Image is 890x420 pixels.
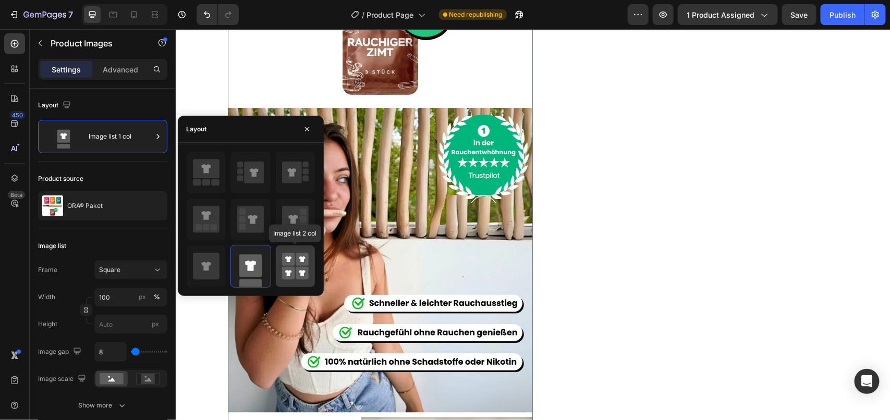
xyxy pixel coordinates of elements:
label: Frame [38,265,57,275]
div: % [154,292,160,302]
div: Image scale [38,372,88,386]
span: px [152,320,159,328]
button: 7 [4,4,78,25]
p: Advanced [103,64,138,75]
div: Beta [8,191,25,199]
button: 1 product assigned [678,4,778,25]
label: Width [38,292,55,302]
input: px [94,315,167,333]
div: Open Intercom Messenger [855,369,880,394]
div: px [139,292,146,302]
div: Layout [186,125,206,134]
span: Need republishing [449,10,503,19]
iframe: To enrich screen reader interactions, please activate Accessibility in Grammarly extension settings [176,29,890,420]
label: Height [38,319,57,329]
div: Product source [38,174,83,183]
div: Layout [38,98,73,113]
button: Publish [821,4,864,25]
div: Image gap [38,345,83,359]
div: Show more [79,400,127,411]
div: Undo/Redo [197,4,239,25]
p: Product Images [51,37,139,50]
button: Save [782,4,816,25]
button: Square [94,261,167,279]
p: 7 [68,8,73,21]
button: % [136,291,149,303]
span: Square [99,265,120,275]
span: Save [791,10,808,19]
div: Image list 1 col [89,125,152,149]
span: / [362,9,365,20]
div: 450 [10,111,25,119]
span: Product Page [367,9,414,20]
p: ORA® Paket [67,202,103,209]
div: Publish [830,9,856,20]
div: Image list [38,241,66,251]
button: px [151,291,163,303]
img: product feature img [42,195,63,216]
span: 1 product assigned [687,9,754,20]
input: Auto [95,342,126,361]
button: Show more [38,396,167,415]
p: Settings [52,64,81,75]
input: px% [94,288,167,306]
